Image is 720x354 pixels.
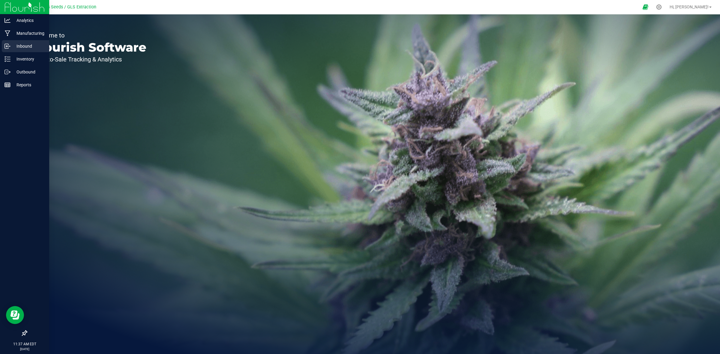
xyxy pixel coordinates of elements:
[3,341,46,347] p: 11:37 AM EDT
[4,17,10,23] inline-svg: Analytics
[26,4,96,10] span: Great Lakes Seeds / GLS Extraction
[10,30,46,37] p: Manufacturing
[655,4,663,10] div: Manage settings
[10,43,46,50] p: Inbound
[670,4,709,9] span: Hi, [PERSON_NAME]!
[10,68,46,76] p: Outbound
[4,56,10,62] inline-svg: Inventory
[10,55,46,63] p: Inventory
[4,82,10,88] inline-svg: Reports
[4,43,10,49] inline-svg: Inbound
[10,81,46,88] p: Reports
[4,30,10,36] inline-svg: Manufacturing
[6,306,24,324] iframe: Resource center
[639,1,652,13] span: Open Ecommerce Menu
[3,347,46,351] p: [DATE]
[4,69,10,75] inline-svg: Outbound
[32,56,146,62] p: Seed-to-Sale Tracking & Analytics
[32,32,146,38] p: Welcome to
[32,41,146,53] p: Flourish Software
[10,17,46,24] p: Analytics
